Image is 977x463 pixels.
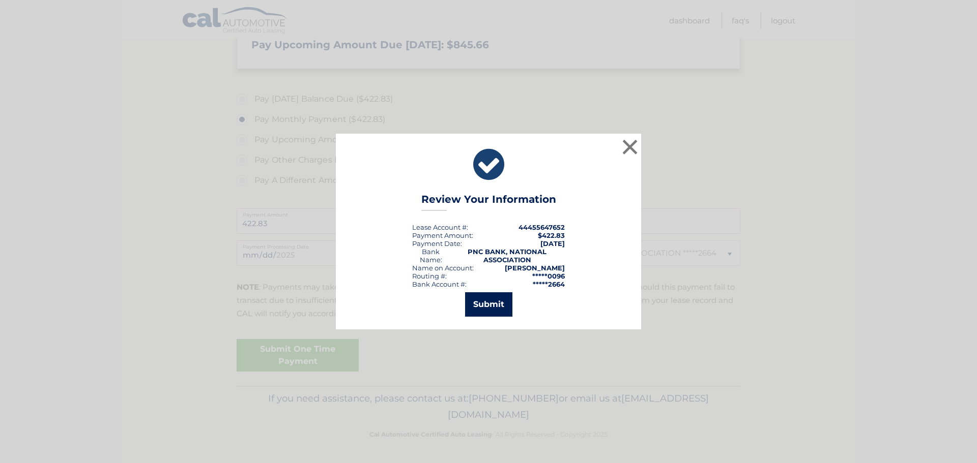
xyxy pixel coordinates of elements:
[465,292,512,317] button: Submit
[412,248,449,264] div: Bank Name:
[540,239,565,248] span: [DATE]
[412,272,447,280] div: Routing #:
[620,137,640,157] button: ×
[412,231,473,239] div: Payment Amount:
[412,239,461,248] span: Payment Date
[519,223,565,231] strong: 44455647652
[412,264,474,272] div: Name on Account:
[538,231,565,239] span: $422.83
[421,193,556,211] h3: Review Your Information
[412,223,468,231] div: Lease Account #:
[412,280,467,288] div: Bank Account #:
[468,248,547,264] strong: PNC BANK, NATIONAL ASSOCIATION
[412,239,462,248] div: :
[505,264,565,272] strong: [PERSON_NAME]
